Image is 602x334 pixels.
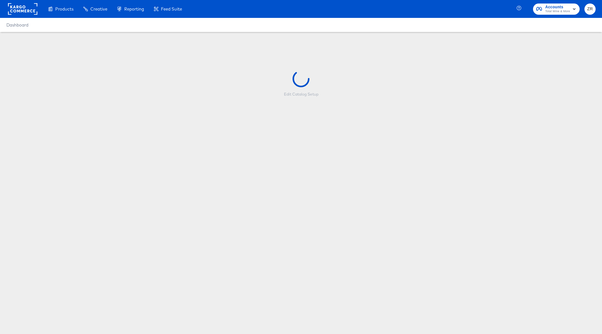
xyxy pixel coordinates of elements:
span: Products [55,6,73,12]
span: Reporting [124,6,144,12]
span: Feed Suite [161,6,182,12]
button: ZR [584,4,596,15]
a: Dashboard [6,22,28,27]
span: Total Wine & More [545,9,570,14]
span: Creative [90,6,107,12]
div: Edit Catalog Setup [284,92,318,97]
span: ZR [587,5,593,13]
span: Accounts [545,4,570,11]
button: AccountsTotal Wine & More [533,4,580,15]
